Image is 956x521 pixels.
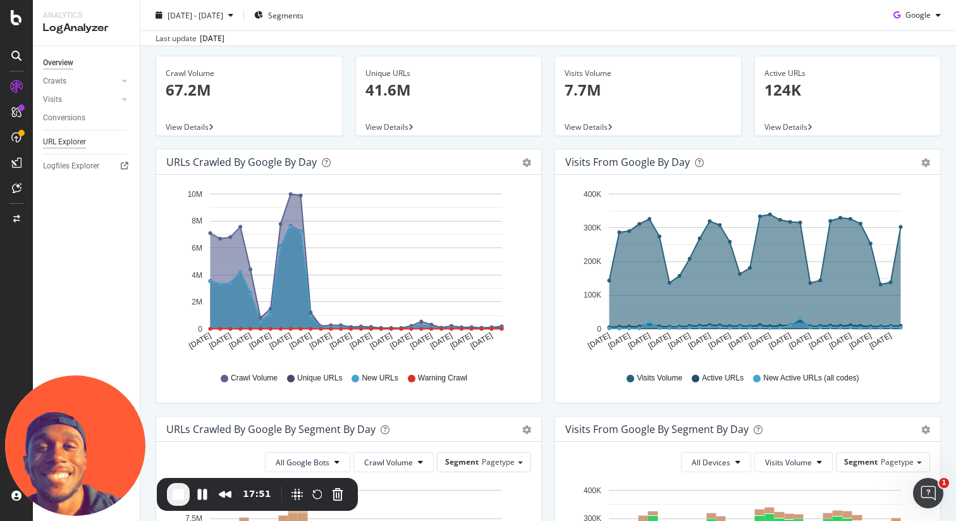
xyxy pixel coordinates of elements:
a: URL Explorer [43,135,131,149]
div: Visits Volume [565,68,732,79]
text: [DATE] [707,331,732,351]
text: [DATE] [268,331,293,351]
text: 6M [192,244,202,253]
text: [DATE] [469,331,494,351]
div: Visits from Google by day [565,156,690,168]
text: [DATE] [768,331,793,351]
text: 0 [198,325,202,334]
p: 67.2M [166,79,333,101]
text: [DATE] [308,331,333,351]
span: Active URLs [702,373,744,384]
span: All Devices [692,457,730,468]
span: Crawl Volume [231,373,278,384]
a: Overview [43,56,131,70]
text: 4M [192,271,202,280]
text: [DATE] [328,331,353,351]
div: Crawl Volume [166,68,333,79]
span: 1 [939,478,949,488]
text: [DATE] [408,331,434,351]
span: Warning Crawl [418,373,467,384]
text: [DATE] [647,331,672,351]
span: Visits Volume [765,457,812,468]
span: New URLs [362,373,398,384]
span: Crawl Volume [364,457,413,468]
button: Segments [249,5,309,25]
div: URL Explorer [43,135,86,149]
text: 0 [597,325,601,334]
span: Unique URLs [297,373,342,384]
text: [DATE] [848,331,873,351]
text: [DATE] [828,331,853,351]
span: Visits Volume [637,373,682,384]
text: [DATE] [348,331,374,351]
div: URLs Crawled by Google By Segment By Day [166,423,376,436]
button: [DATE] - [DATE] [150,5,238,25]
span: Segment [844,456,878,467]
text: [DATE] [586,331,611,351]
iframe: Intercom live chat [913,478,943,508]
div: gear [921,158,930,167]
text: 10M [188,190,202,199]
span: Pagetype [881,456,914,467]
div: Logfiles Explorer [43,160,99,173]
span: View Details [565,122,608,132]
text: [DATE] [248,331,273,351]
text: 8M [192,217,202,226]
span: [DATE] - [DATE] [168,9,223,20]
div: Unique URLs [365,68,532,79]
text: [DATE] [867,331,893,351]
div: Crawls [43,75,66,88]
button: Visits Volume [754,452,833,472]
text: 300K [584,223,601,232]
div: URLs Crawled by Google by day [166,156,317,168]
div: Visits from Google By Segment By Day [565,423,749,436]
div: gear [522,425,531,434]
text: 400K [584,190,601,199]
text: [DATE] [388,331,414,351]
text: [DATE] [288,331,313,351]
span: Pagetype [482,456,515,467]
span: View Details [764,122,807,132]
span: New Active URLs (all codes) [763,373,859,384]
span: Segment [445,456,479,467]
text: [DATE] [449,331,474,351]
text: [DATE] [667,331,692,351]
button: Crawl Volume [353,452,434,472]
div: gear [921,425,930,434]
button: Google [888,5,946,25]
div: Analytics [43,10,130,21]
div: Active URLs [764,68,931,79]
div: Overview [43,56,73,70]
p: 7.7M [565,79,732,101]
span: View Details [166,122,209,132]
p: 41.6M [365,79,532,101]
div: [DATE] [200,33,224,44]
text: 2M [192,298,202,306]
a: Visits [43,93,118,106]
button: All Devices [681,452,751,472]
text: [DATE] [606,331,632,351]
text: 100K [584,291,601,300]
div: Last update [156,33,224,44]
text: [DATE] [627,331,652,351]
a: Crawls [43,75,118,88]
svg: A chart. [565,185,930,361]
text: 400K [584,486,601,495]
div: Conversions [43,111,85,125]
a: Logfiles Explorer [43,160,131,173]
text: 200K [584,257,601,266]
span: All Google Bots [276,457,329,468]
text: [DATE] [687,331,712,351]
text: [DATE] [727,331,752,351]
a: Conversions [43,111,131,125]
text: [DATE] [228,331,253,351]
text: [DATE] [369,331,394,351]
text: [DATE] [747,331,773,351]
div: Visits [43,93,62,106]
svg: A chart. [166,185,531,361]
span: Google [905,9,931,20]
button: All Google Bots [265,452,350,472]
text: [DATE] [207,331,233,351]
